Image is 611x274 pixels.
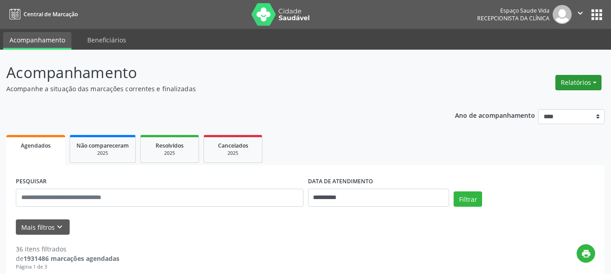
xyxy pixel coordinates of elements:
div: 2025 [210,150,256,157]
i: keyboard_arrow_down [55,222,65,232]
div: 36 itens filtrados [16,244,119,254]
button:  [572,5,589,24]
a: Central de Marcação [6,7,78,22]
label: PESQUISAR [16,175,47,189]
button: apps [589,7,605,23]
div: Página 1 de 3 [16,263,119,271]
div: 2025 [76,150,129,157]
span: Cancelados [218,142,248,149]
button: print [577,244,595,263]
span: Agendados [21,142,51,149]
p: Acompanhe a situação das marcações correntes e finalizadas [6,84,425,93]
span: Não compareceram [76,142,129,149]
i: print [581,249,591,259]
img: img [553,5,572,24]
div: de [16,254,119,263]
strong: 1931486 marcações agendadas [24,254,119,263]
span: Central de Marcação [24,10,78,18]
a: Acompanhamento [3,32,71,50]
button: Filtrar [454,191,482,207]
p: Acompanhamento [6,61,425,84]
span: Recepcionista da clínica [477,14,549,22]
div: 2025 [147,150,192,157]
button: Mais filtroskeyboard_arrow_down [16,219,70,235]
span: Resolvidos [156,142,184,149]
div: Espaço Saude Vida [477,7,549,14]
p: Ano de acompanhamento [455,109,535,121]
i:  [575,8,585,18]
a: Beneficiários [81,32,133,48]
label: DATA DE ATENDIMENTO [308,175,373,189]
button: Relatórios [555,75,602,90]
